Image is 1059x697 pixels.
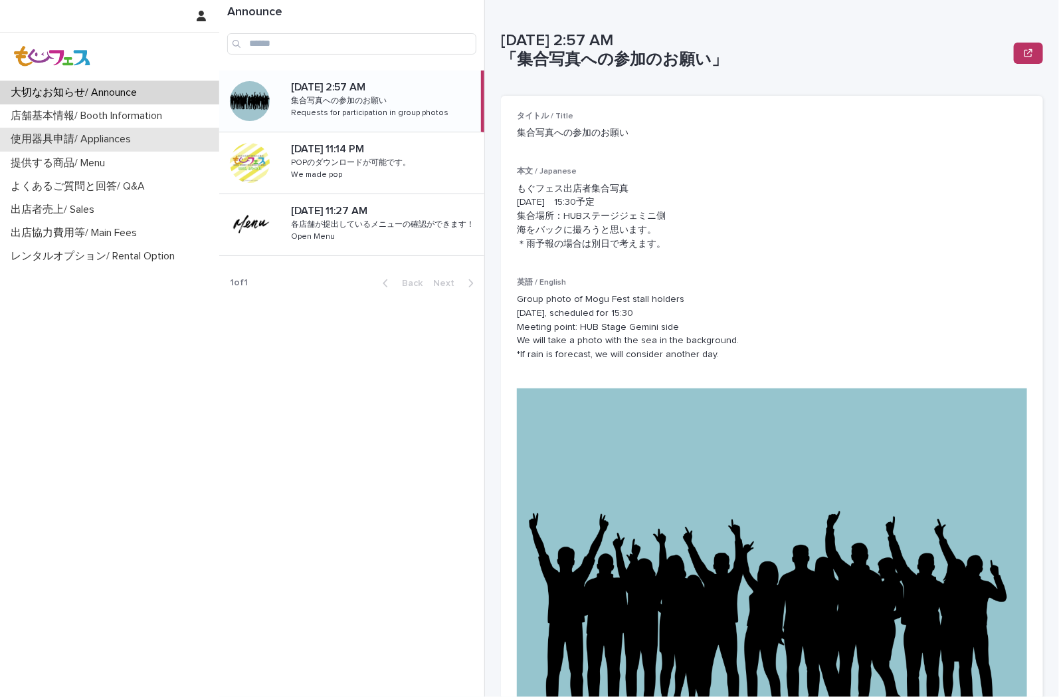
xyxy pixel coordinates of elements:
[5,86,147,99] p: 大切なお知らせ/ Announce
[219,132,484,194] a: [DATE] 11:14 PM[DATE] 11:14 PM POPのダウンロードが可能です。POPのダウンロードが可能です。 We made popWe made pop
[219,267,258,299] p: 1 of 1
[291,106,451,118] p: Requests for participation in group photos
[517,182,1027,251] p: もぐフェス出店者集合写真 [DATE] 15:30予定 集合場所：HUBステージジェミニ側 海をバックに撮ろうと思います。 ＊雨予報の場合は別日で考えます。
[501,31,1009,70] p: [DATE] 2:57 AM 「集合写真への参加のお願い」
[433,279,462,288] span: Next
[5,250,185,263] p: レンタルオプション/ Rental Option
[394,279,423,288] span: Back
[291,156,413,168] p: POPのダウンロードが可能です。
[291,78,368,94] p: [DATE] 2:57 AM
[5,227,147,239] p: 出店協力費用等/ Main Fees
[517,126,1027,140] p: 集合写真への参加のお願い
[227,5,476,20] h1: Announce
[291,94,389,106] p: 集合写真への参加のお願い
[5,110,173,122] p: 店舗基本情報/ Booth Information
[219,70,484,132] a: [DATE] 2:57 AM[DATE] 2:57 AM 集合写真への参加のお願い集合写真への参加のお願い Requests for participation in group photosR...
[219,194,484,256] a: [DATE] 11:27 AM[DATE] 11:27 AM 各店舗が提出しているメニューの確認ができます！各店舗が提出しているメニューの確認ができます！ Open MenuOpen Menu
[372,277,428,289] button: Back
[428,277,484,289] button: Next
[517,168,577,176] span: 本文 / Japanese
[517,112,573,120] span: タイトル / Title
[5,204,105,216] p: 出店者売上/ Sales
[11,43,94,70] img: Z8gcrWHQVC4NX3Wf4olx
[5,180,155,193] p: よくあるご質問と回答/ Q&A
[291,168,345,180] p: We made pop
[291,229,337,241] p: Open Menu
[517,293,1027,362] p: Group photo of Mogu Fest stall holders [DATE], scheduled for 15:30 Meeting point: HUB Stage Gemin...
[5,133,142,146] p: 使用器具申請/ Appliances
[291,217,477,229] p: 各店舗が提出しているメニューの確認ができます！
[291,202,370,217] p: [DATE] 11:27 AM
[5,157,116,170] p: 提供する商品/ Menu
[227,33,476,55] input: Search
[517,279,566,287] span: 英語 / English
[291,140,367,156] p: [DATE] 11:14 PM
